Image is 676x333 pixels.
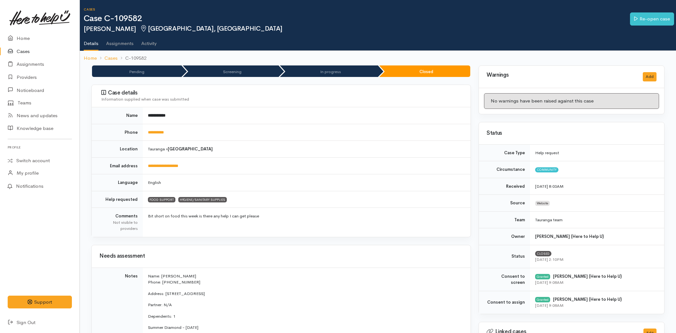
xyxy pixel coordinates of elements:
[535,279,657,286] div: [DATE] 9:08AM
[92,174,143,191] td: Language
[535,201,550,206] span: Website
[280,65,378,77] li: In progress
[140,25,282,33] span: [GEOGRAPHIC_DATA], [GEOGRAPHIC_DATA]
[148,313,463,320] p: Dependents: 1
[106,32,134,50] a: Assignments
[148,273,463,285] p: Name: [PERSON_NAME] Phone: [PHONE_NUMBER]
[487,72,635,78] h3: Warnings
[535,256,657,263] div: [DATE] 2:10PM
[99,253,463,259] h3: Needs assessment
[479,245,530,268] td: Status
[8,143,72,152] h6: Profile
[479,195,530,212] td: Source
[535,184,564,189] time: [DATE] 8:03AM
[479,145,530,161] td: Case Type
[379,65,470,77] li: Closed
[535,234,604,239] b: [PERSON_NAME] (Here to Help U)
[535,217,563,223] span: Tauranga team
[484,93,659,109] div: No warnings have been raised against this case
[479,268,530,291] td: Consent to screen
[92,157,143,174] td: Email address
[479,211,530,228] td: Team
[92,65,181,77] li: Pending
[553,274,622,279] b: [PERSON_NAME] (Here to Help U)
[99,219,138,232] div: Not visible to providers
[141,32,157,50] a: Activity
[148,324,463,331] p: Summer Diamond - [DATE]
[148,291,463,297] p: Address: [STREET_ADDRESS]
[487,130,657,136] h3: Status
[479,178,530,195] td: Received
[479,161,530,178] td: Circumstance
[643,72,657,81] button: Add
[84,8,630,11] h6: Cases
[178,197,227,202] span: HYGIENE/SANITARY SUPPLIES
[104,55,118,62] a: Cases
[535,297,550,302] div: Granted
[530,145,664,161] td: Help request
[535,167,558,172] span: Community
[101,90,463,96] h3: Case details
[84,14,630,23] h1: Case C-109582
[8,296,72,309] button: Support
[80,51,676,66] nav: breadcrumb
[183,65,279,77] li: Screening
[479,228,530,245] td: Owner
[92,191,143,208] td: Help requested
[84,25,630,33] h2: [PERSON_NAME]
[143,208,471,237] td: Bit short on food this week is there any help I can get please
[168,146,213,152] b: [GEOGRAPHIC_DATA]
[118,55,146,62] li: C-109582
[148,146,213,152] span: Tauranga »
[84,32,98,51] a: Details
[535,274,550,279] div: Granted
[92,208,143,237] td: Comments
[148,197,175,202] span: FOOD SUPPORT
[630,12,674,26] a: Re-open case
[535,251,551,256] span: Closed
[92,124,143,141] td: Phone
[143,174,471,191] td: English
[479,291,530,314] td: Consent to assign
[101,96,463,102] div: Information supplied when case was submitted
[553,297,622,302] b: [PERSON_NAME] (Here to Help U)
[148,302,463,308] p: Partner: N/A
[535,302,657,309] div: [DATE] 9:08AM
[92,107,143,124] td: Name
[84,55,97,62] a: Home
[92,141,143,158] td: Location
